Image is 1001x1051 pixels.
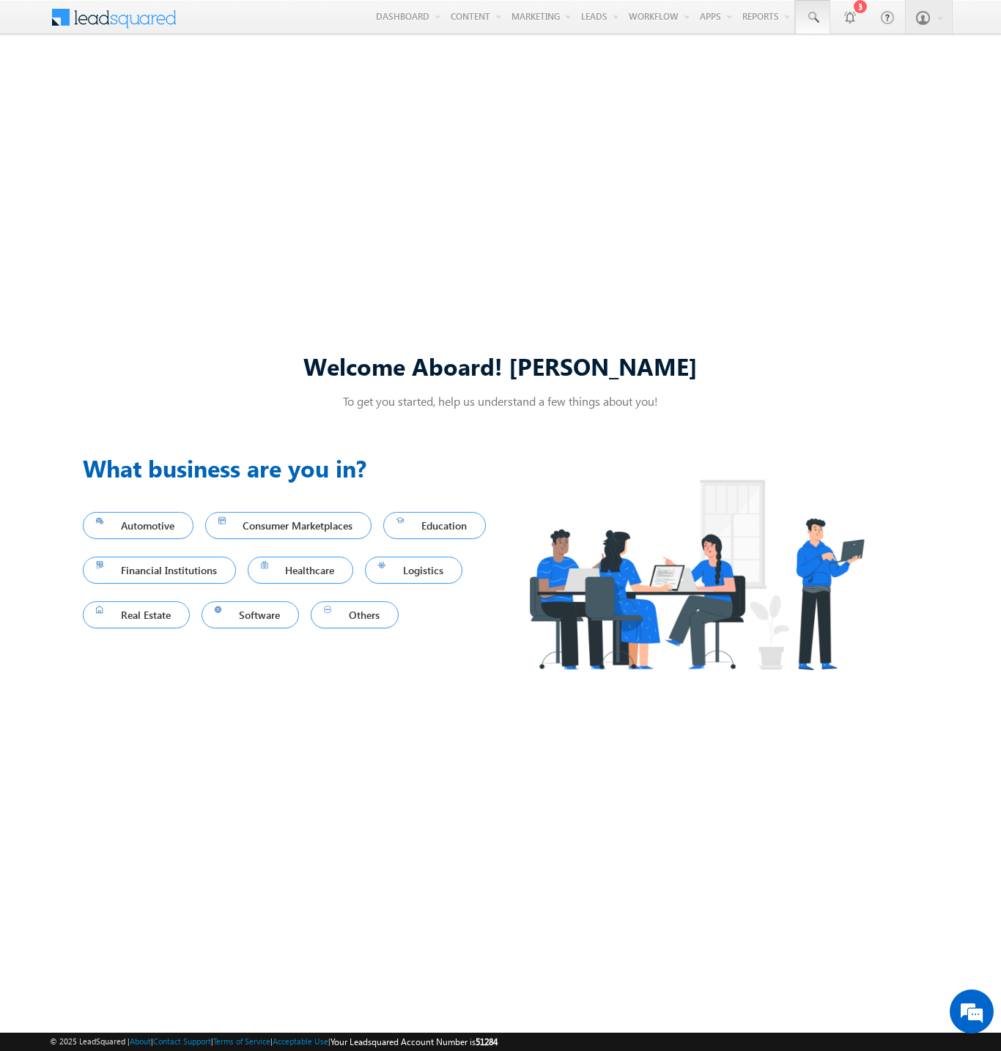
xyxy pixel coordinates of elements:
[96,605,177,625] span: Real Estate
[153,1036,211,1046] a: Contact Support
[218,516,359,535] span: Consumer Marketplaces
[273,1036,328,1046] a: Acceptable Use
[330,1036,498,1047] span: Your Leadsquared Account Number is
[83,350,918,382] div: Welcome Aboard! [PERSON_NAME]
[261,560,341,580] span: Healthcare
[83,450,500,486] h3: What business are you in?
[50,1035,498,1049] span: © 2025 LeadSquared | | | | |
[324,605,385,625] span: Others
[476,1036,498,1047] span: 51284
[396,516,473,535] span: Education
[130,1036,151,1046] a: About
[96,516,180,535] span: Automotive
[215,605,287,625] span: Software
[213,1036,270,1046] a: Terms of Service
[378,560,449,580] span: Logistics
[83,393,918,409] p: To get you started, help us understand a few things about you!
[96,560,223,580] span: Financial Institutions
[500,450,892,699] img: Industry.png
